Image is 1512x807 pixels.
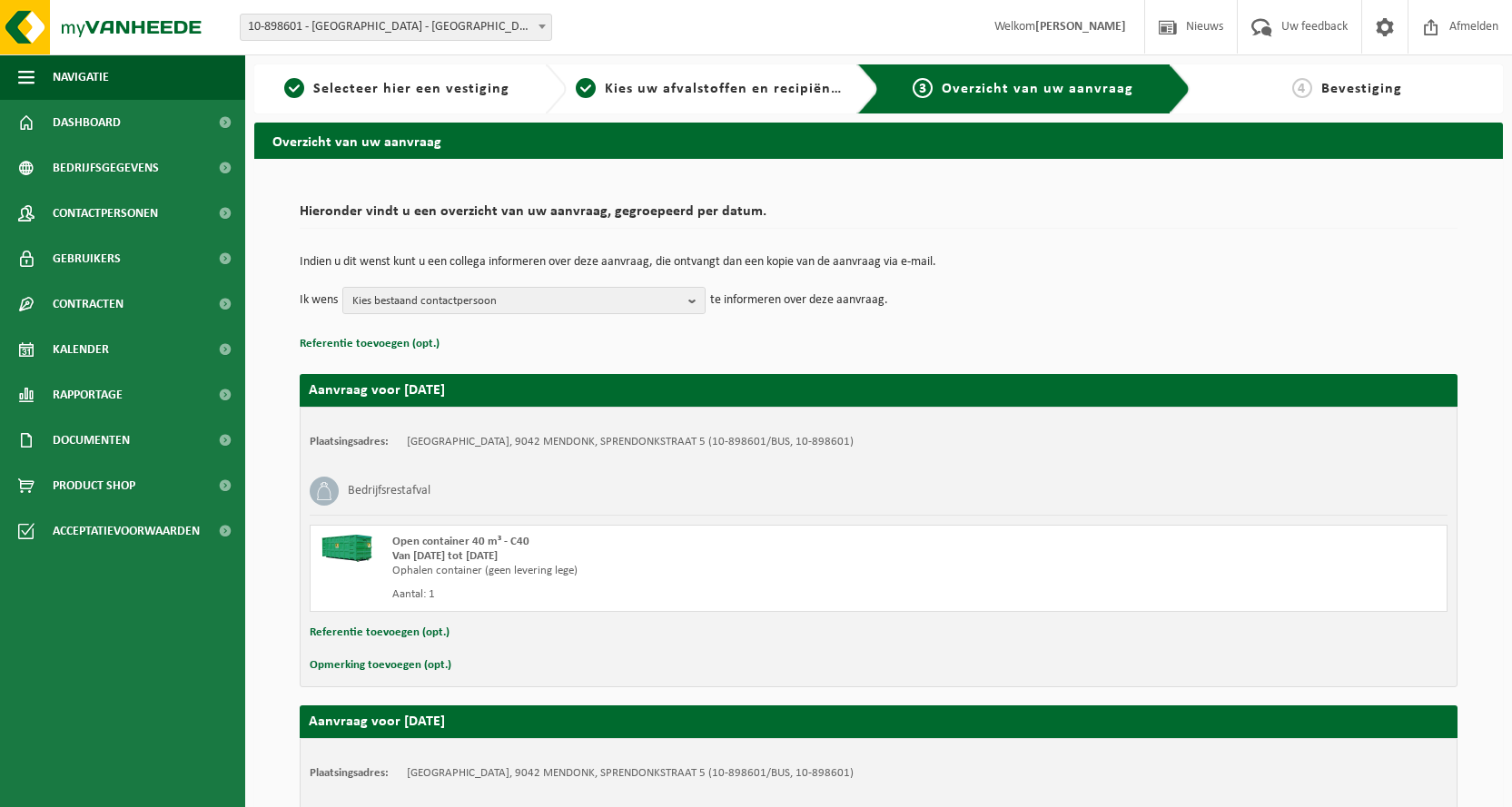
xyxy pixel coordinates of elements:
[913,78,933,98] span: 3
[310,436,389,448] strong: Plaatsingsadres:
[240,14,552,41] span: 10-898601 - BRANDWEERSCHOOL PAULO - MENDONK
[309,383,445,398] strong: Aanvraag voor [DATE]
[53,418,130,463] span: Documenten
[53,54,109,100] span: Navigatie
[407,766,854,781] td: [GEOGRAPHIC_DATA], 9042 MENDONK, SPRENDONKSTRAAT 5 (10-898601/BUS, 10-898601)
[263,78,530,100] a: 1Selecteer hier een vestiging
[53,327,109,372] span: Kalender
[942,82,1133,96] span: Overzicht van uw aanvraag
[348,477,430,506] h3: Bedrijfsrestafval
[1321,82,1402,96] span: Bevestiging
[53,281,124,327] span: Contracten
[352,288,681,315] span: Kies bestaand contactpersoon
[407,435,854,449] td: [GEOGRAPHIC_DATA], 9042 MENDONK, SPRENDONKSTRAAT 5 (10-898601/BUS, 10-898601)
[310,767,389,779] strong: Plaatsingsadres:
[53,100,121,145] span: Dashboard
[392,587,952,602] div: Aantal: 1
[254,123,1503,158] h2: Overzicht van uw aanvraag
[342,287,706,314] button: Kies bestaand contactpersoon
[320,535,374,562] img: HK-XC-40-GN-00.png
[300,204,1458,229] h2: Hieronder vindt u een overzicht van uw aanvraag, gegroepeerd per datum.
[241,15,551,40] span: 10-898601 - BRANDWEERSCHOOL PAULO - MENDONK
[710,287,888,314] p: te informeren over deze aanvraag.
[53,508,200,554] span: Acceptatievoorwaarden
[53,191,158,236] span: Contactpersonen
[53,463,135,508] span: Product Shop
[300,256,1458,269] p: Indien u dit wenst kunt u een collega informeren over deze aanvraag, die ontvangt dan een kopie v...
[53,372,123,418] span: Rapportage
[53,145,159,191] span: Bedrijfsgegevens
[309,714,445,729] strong: Aanvraag voor [DATE]
[392,536,529,547] span: Open container 40 m³ - C40
[605,82,855,96] span: Kies uw afvalstoffen en recipiënten
[576,78,843,100] a: 2Kies uw afvalstoffen en recipiënten
[1292,78,1312,98] span: 4
[300,287,338,314] p: Ik wens
[392,550,498,562] strong: Van [DATE] tot [DATE]
[300,332,440,356] button: Referentie toevoegen (opt.)
[1035,20,1126,34] strong: [PERSON_NAME]
[392,564,952,578] div: Ophalen container (geen levering lege)
[310,621,450,645] button: Referentie toevoegen (opt.)
[576,78,596,98] span: 2
[310,654,451,677] button: Opmerking toevoegen (opt.)
[53,236,121,281] span: Gebruikers
[313,82,509,96] span: Selecteer hier een vestiging
[284,78,304,98] span: 1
